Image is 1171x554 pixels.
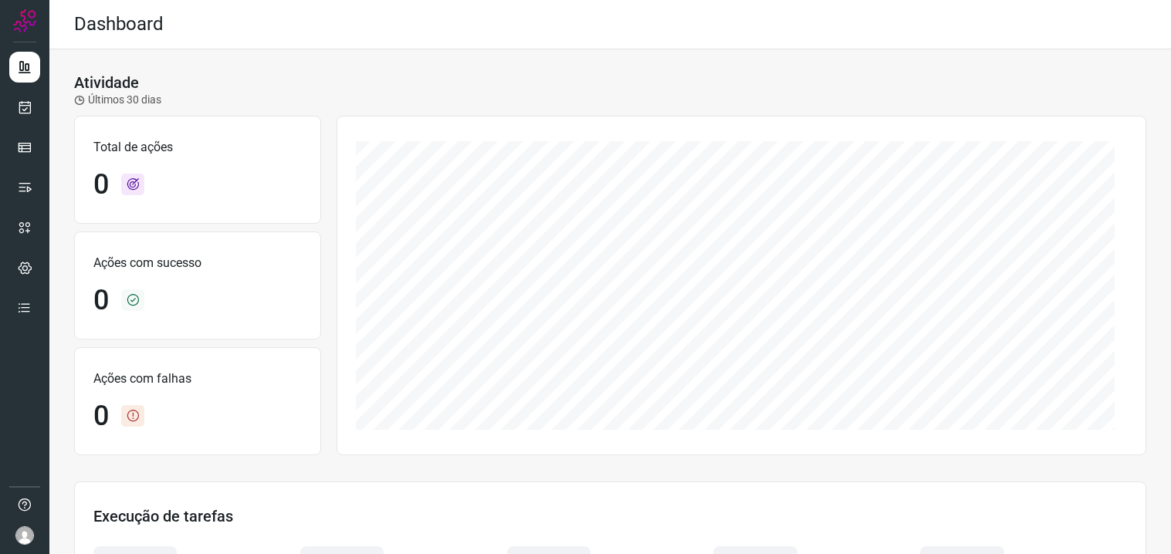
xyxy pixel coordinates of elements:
[13,9,36,32] img: Logo
[93,168,109,201] h1: 0
[74,13,164,35] h2: Dashboard
[93,507,1127,525] h3: Execução de tarefas
[93,254,302,272] p: Ações com sucesso
[93,284,109,317] h1: 0
[93,400,109,433] h1: 0
[74,73,139,92] h3: Atividade
[93,138,302,157] p: Total de ações
[15,526,34,545] img: avatar-user-boy.jpg
[74,92,161,108] p: Últimos 30 dias
[93,370,302,388] p: Ações com falhas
